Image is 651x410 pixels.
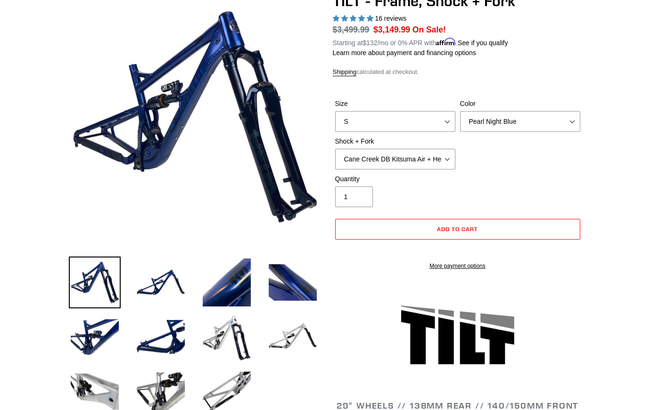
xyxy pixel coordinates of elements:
[373,25,410,34] span: $3,149.99
[363,39,377,47] span: $132
[335,174,455,184] label: Quantity
[333,36,508,48] p: Starting at /mo or 0% APR with .
[333,68,357,76] a: Shipping
[460,99,580,109] label: Color
[335,137,455,146] label: Shock + Fork
[335,262,580,270] a: More payment options
[436,38,456,46] span: Affirm
[375,15,406,22] span: 16 reviews
[69,311,121,363] img: Load image into Gallery viewer, TILT - Frame, Shock + Fork
[267,311,319,363] img: Load image into Gallery viewer, TILT - Frame, Shock + Fork
[437,225,478,233] span: Add to cart
[135,311,187,363] img: Load image into Gallery viewer, TILT - Frame, Shock + Fork
[201,311,253,363] img: Load image into Gallery viewer, TILT - Frame, Shock + Fork
[333,49,476,56] a: Learn more about payment and financing options
[333,25,370,34] s: $3,499.99
[333,67,583,77] div: calculated at checkout.
[201,257,253,308] img: Load image into Gallery viewer, TILT - Frame, Shock + Fork
[69,257,121,308] img: Load image into Gallery viewer, TILT - Frame, Shock + Fork
[267,257,319,308] img: Load image into Gallery viewer, TILT - Frame, Shock + Fork
[333,15,375,22] span: 5.00 stars
[335,99,455,109] label: Size
[412,24,446,36] span: On Sale!
[335,219,580,240] button: Add to cart
[458,39,508,47] a: See if you qualify - Learn more about Affirm Financing (opens in modal)
[135,257,187,308] img: Load image into Gallery viewer, TILT - Frame, Shock + Fork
